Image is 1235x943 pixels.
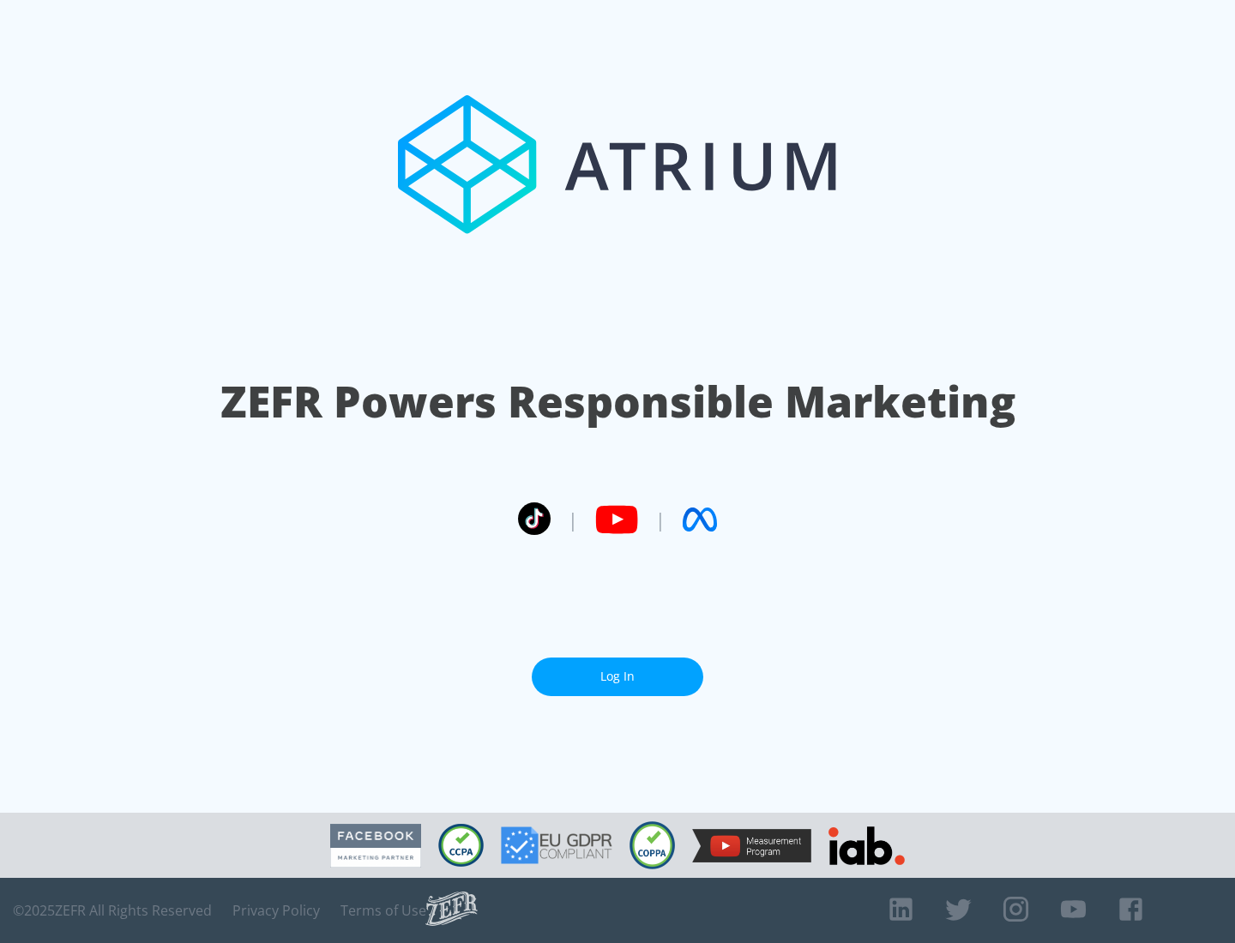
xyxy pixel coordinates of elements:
span: © 2025 ZEFR All Rights Reserved [13,902,212,919]
span: | [655,507,666,532]
a: Privacy Policy [232,902,320,919]
img: Facebook Marketing Partner [330,824,421,868]
span: | [568,507,578,532]
a: Log In [532,658,703,696]
h1: ZEFR Powers Responsible Marketing [220,372,1015,431]
img: GDPR Compliant [501,826,612,864]
a: Terms of Use [340,902,426,919]
img: YouTube Measurement Program [692,829,811,862]
img: IAB [828,826,905,865]
img: CCPA Compliant [438,824,484,867]
img: COPPA Compliant [630,821,675,869]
